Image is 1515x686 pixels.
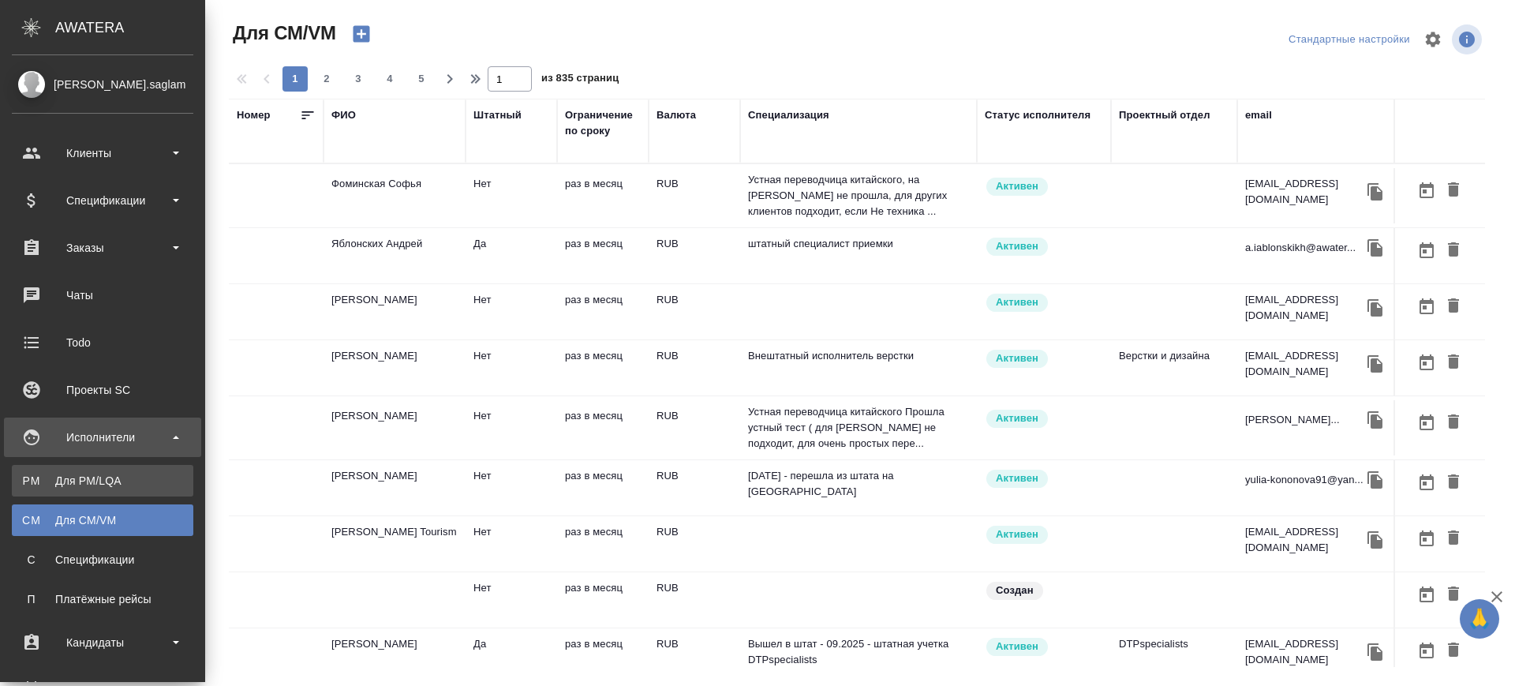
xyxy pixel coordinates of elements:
div: Рядовой исполнитель: назначай с учетом рейтинга [985,348,1103,369]
div: ФИО [331,107,356,123]
p: Устная переводчица китайского Прошла устный тест ( для [PERSON_NAME] не подходит, для очень прост... [748,404,969,452]
button: Открыть календарь загрузки [1413,580,1440,609]
p: штатный специалист приемки [748,236,969,252]
div: email [1245,107,1272,123]
p: [EMAIL_ADDRESS][DOMAIN_NAME] [1245,348,1363,380]
p: Активен [996,527,1038,542]
td: Нет [466,168,557,223]
div: Спецификации [12,189,193,212]
td: Верстки и дизайна [1111,340,1237,395]
td: Нет [466,572,557,628]
div: Рядовой исполнитель: назначай с учетом рейтинга [985,292,1103,313]
div: Для CM/VM [20,512,185,528]
p: [EMAIL_ADDRESS][DOMAIN_NAME] [1245,636,1363,668]
p: [DATE] - перешла из штата на [GEOGRAPHIC_DATA] [748,468,969,500]
div: Проекты SC [12,378,193,402]
div: [PERSON_NAME].saglam [12,76,193,93]
div: Исполнители [12,425,193,449]
a: CMДля CM/VM [12,504,193,536]
p: a.iablonskikh@awater... [1245,240,1356,256]
div: Рядовой исполнитель: назначай с учетом рейтинга [985,236,1103,257]
p: Активен [996,238,1038,254]
button: Скопировать [1363,640,1387,664]
div: Специализация [748,107,829,123]
button: 4 [377,66,402,92]
button: Удалить [1440,580,1467,609]
p: Активен [996,639,1038,654]
button: Скопировать [1363,296,1387,320]
td: DTPspecialists [1111,628,1237,684]
p: Внештатный исполнитель верстки [748,348,969,364]
span: Настроить таблицу [1414,21,1452,58]
td: Нет [466,400,557,455]
td: [PERSON_NAME] Tourism [324,516,466,572]
td: RUB [649,516,740,572]
div: Статус исполнителя [985,107,1090,123]
td: [PERSON_NAME] [324,284,466,339]
a: Проекты SC [4,370,201,410]
td: Нет [466,460,557,515]
div: Чаты [12,283,193,307]
td: раз в месяц [557,516,649,572]
div: Рядовой исполнитель: назначай с учетом рейтинга [985,636,1103,658]
button: Удалить [1440,236,1467,265]
p: yulia-kononova91@yan... [1245,472,1363,488]
div: Рядовой исполнитель: назначай с учетом рейтинга [985,176,1103,197]
button: Удалить [1440,524,1467,553]
div: Todo [12,331,193,354]
button: Удалить [1440,408,1467,437]
div: Кандидаты [12,631,193,654]
div: Рядовой исполнитель: назначай с учетом рейтинга [985,408,1103,429]
td: RUB [649,168,740,223]
button: Удалить [1440,636,1467,665]
td: [PERSON_NAME] [324,460,466,515]
button: Скопировать [1363,236,1387,260]
div: Клиенты [12,141,193,165]
p: Вышел в штат - 09.2025 - штатная учетка DTPspecialists [748,636,969,668]
div: Проектный отдел [1119,107,1210,123]
td: RUB [649,460,740,515]
div: Рядовой исполнитель: назначай с учетом рейтинга [985,468,1103,489]
p: Создан [996,583,1034,598]
p: [EMAIL_ADDRESS][DOMAIN_NAME] [1245,524,1363,556]
div: AWATERA [55,12,205,43]
p: Активен [996,178,1038,194]
a: ССпецификации [12,544,193,575]
button: Открыть календарь загрузки [1413,524,1440,553]
div: Номер [237,107,271,123]
span: Для СМ/VM [229,21,336,46]
td: Да [466,628,557,684]
button: Удалить [1440,348,1467,377]
button: Удалить [1440,292,1467,321]
div: Штатный [473,107,522,123]
button: 2 [314,66,339,92]
td: RUB [649,340,740,395]
p: Устная переводчица китайского, на [PERSON_NAME] не прошла, для других клиентов подходит, если Не ... [748,172,969,219]
button: Скопировать [1363,528,1387,552]
div: Рядовой исполнитель: назначай с учетом рейтинга [985,524,1103,545]
a: Todo [4,323,201,362]
button: Открыть календарь загрузки [1413,468,1440,497]
td: Фоминская Софья [324,168,466,223]
td: раз в месяц [557,572,649,628]
p: Активен [996,350,1038,366]
a: ППлатёжные рейсы [12,583,193,615]
span: из 835 страниц [541,69,619,92]
span: 3 [346,71,371,87]
div: Ограничение по сроку [565,107,641,139]
div: Для PM/LQA [20,473,185,489]
p: [PERSON_NAME]... [1245,412,1340,428]
td: раз в месяц [557,340,649,395]
td: раз в месяц [557,400,649,455]
button: Открыть календарь загрузки [1413,408,1440,437]
p: [EMAIL_ADDRESS][DOMAIN_NAME] [1245,176,1363,208]
td: RUB [649,572,740,628]
button: Скопировать [1363,352,1387,376]
button: Открыть календарь загрузки [1413,176,1440,205]
td: раз в месяц [557,168,649,223]
td: RUB [649,228,740,283]
a: Чаты [4,276,201,315]
button: 🙏 [1460,599,1499,639]
span: 4 [377,71,402,87]
a: PMДля PM/LQA [12,465,193,497]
